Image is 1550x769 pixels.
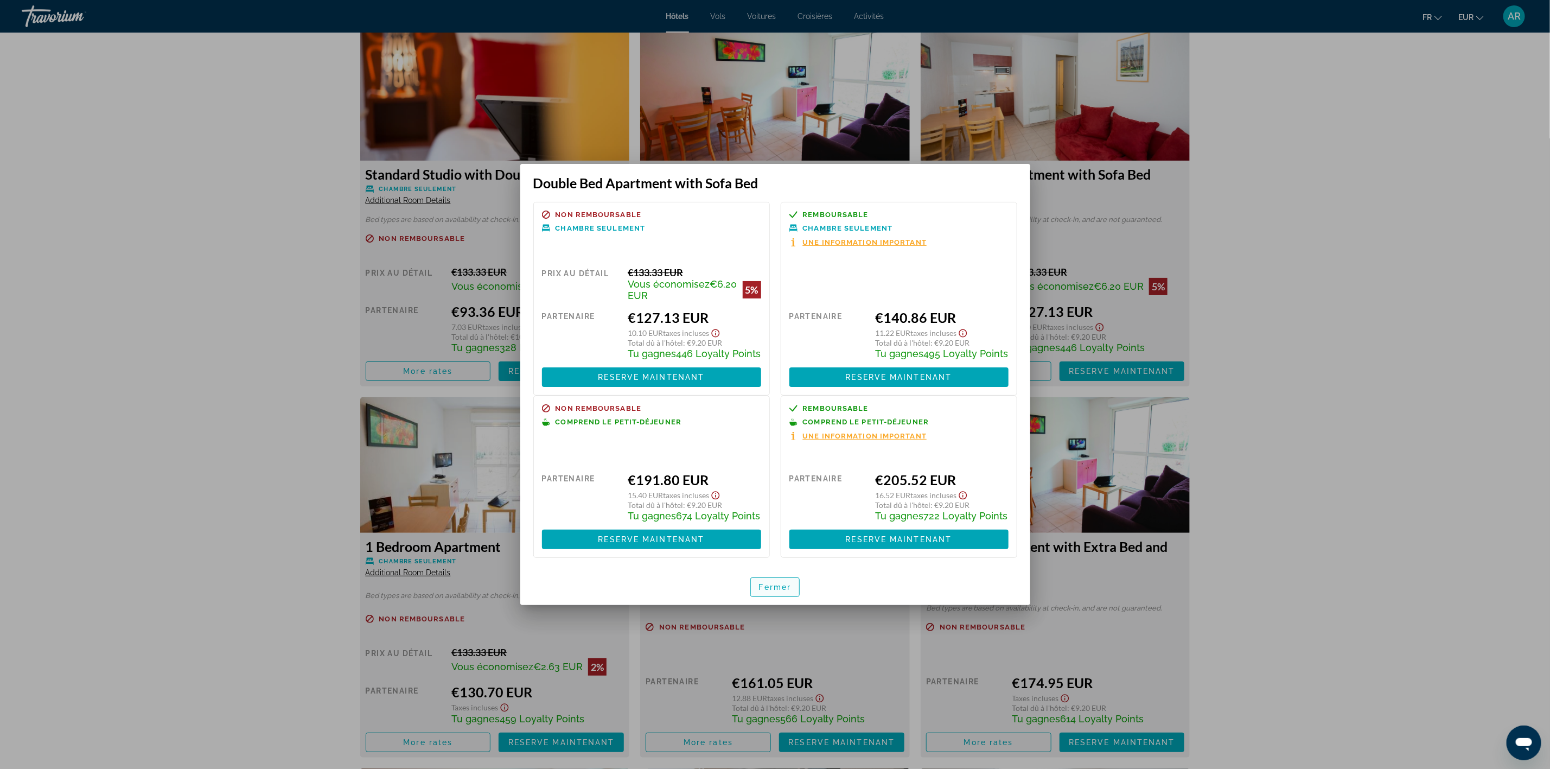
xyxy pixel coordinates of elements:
[533,175,1017,191] h3: Double Bed Apartment with Sofa Bed
[1507,726,1541,760] iframe: Bouton de lancement de la fenêtre de messagerie
[875,328,910,338] span: 11.22 EUR
[556,211,642,218] span: Non remboursable
[875,510,923,522] span: Tu gagnes
[875,348,923,359] span: Tu gagnes
[628,510,676,522] span: Tu gagnes
[542,367,761,387] button: Reserve maintenant
[750,577,800,597] button: Fermer
[676,510,760,522] span: 674 Loyalty Points
[910,491,956,500] span: Taxes incluses
[628,348,676,359] span: Tu gagnes
[875,309,1008,326] div: €140.86 EUR
[875,491,910,500] span: 16.52 EUR
[556,405,642,412] span: Non remboursable
[789,530,1009,549] button: Reserve maintenant
[875,338,930,347] span: Total dû à l'hôtel
[875,338,1008,347] div: : €9.20 EUR
[676,348,761,359] span: 446 Loyalty Points
[542,472,620,522] div: Partenaire
[803,211,869,218] span: Remboursable
[910,328,956,338] span: Taxes incluses
[956,326,969,338] button: Show Taxes and Fees disclaimer
[628,266,761,278] div: €133.33 EUR
[803,225,893,232] span: Chambre seulement
[628,338,683,347] span: Total dû à l'hôtel
[789,472,868,522] div: Partenaire
[803,239,927,246] span: Une information important
[556,225,646,232] span: Chambre seulement
[923,510,1007,522] span: 722 Loyalty Points
[628,500,761,510] div: : €9.20 EUR
[803,433,927,440] span: Une information important
[628,328,663,338] span: 10.10 EUR
[542,530,761,549] button: Reserve maintenant
[956,488,969,500] button: Show Taxes and Fees disclaimer
[709,488,722,500] button: Show Taxes and Fees disclaimer
[875,500,930,510] span: Total dû à l'hôtel
[875,472,1008,488] div: €205.52 EUR
[743,281,761,298] div: 5%
[628,278,710,290] span: Vous économisez
[628,278,737,301] span: €6.20 EUR
[875,500,1008,510] div: : €9.20 EUR
[789,367,1009,387] button: Reserve maintenant
[628,309,761,326] div: €127.13 EUR
[598,373,705,382] span: Reserve maintenant
[663,328,709,338] span: Taxes incluses
[789,211,1009,219] a: Remboursable
[803,405,869,412] span: Remboursable
[628,500,683,510] span: Total dû à l'hôtel
[789,404,1009,412] a: Remboursable
[846,535,952,544] span: Reserve maintenant
[789,431,927,441] button: Une information important
[846,373,952,382] span: Reserve maintenant
[556,418,682,425] span: Comprend le petit-déjeuner
[628,491,663,500] span: 15.40 EUR
[759,583,792,592] span: Fermer
[663,491,709,500] span: Taxes incluses
[628,472,761,488] div: €191.80 EUR
[803,418,929,425] span: Comprend le petit-déjeuner
[709,326,722,338] button: Show Taxes and Fees disclaimer
[923,348,1008,359] span: 495 Loyalty Points
[542,266,620,301] div: Prix au détail
[789,238,927,247] button: Une information important
[598,535,705,544] span: Reserve maintenant
[628,338,761,347] div: : €9.20 EUR
[542,309,620,359] div: Partenaire
[789,309,868,359] div: Partenaire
